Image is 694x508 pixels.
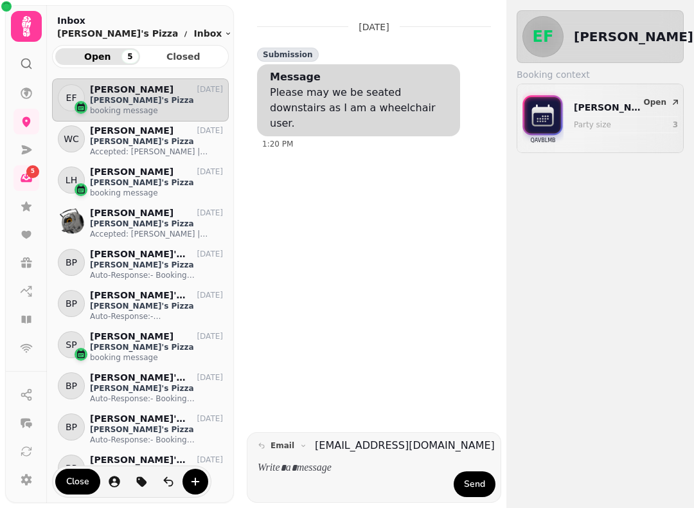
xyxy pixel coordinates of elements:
[193,27,232,40] button: Inbox
[57,14,232,27] h2: Inbox
[197,413,223,424] p: [DATE]
[66,421,77,433] span: BP
[197,455,223,465] p: [DATE]
[574,120,646,130] p: Party size
[90,301,223,311] p: [PERSON_NAME]'s Pizza
[90,105,223,116] p: booking message
[197,249,223,259] p: [DATE]
[315,438,495,453] a: [EMAIL_ADDRESS][DOMAIN_NAME]
[90,342,223,352] p: [PERSON_NAME]'s Pizza
[90,383,223,394] p: [PERSON_NAME]'s Pizza
[644,98,666,106] span: Open
[197,331,223,341] p: [DATE]
[90,208,173,219] p: [PERSON_NAME]
[197,167,223,177] p: [DATE]
[90,188,223,198] p: booking message
[90,435,223,445] p: Auto-Response:- Booking Confirmation
[673,120,678,130] p: 3
[66,477,89,486] span: Close
[90,352,223,363] p: booking message
[13,165,39,191] a: 5
[57,27,178,40] p: [PERSON_NAME]'s Pizza
[66,174,77,186] span: LH
[90,249,190,260] p: [PERSON_NAME]'s Pizza Bookings
[66,379,77,392] span: BP
[270,85,452,131] div: Please may we be seated downstairs as I am a wheelchair user.
[90,167,173,177] p: [PERSON_NAME]
[270,69,321,85] div: Message
[197,208,223,218] p: [DATE]
[533,29,554,44] span: EF
[90,394,223,404] p: Auto-Response:- Booking Cancelled
[182,469,208,494] button: create-convo
[31,167,35,176] span: 5
[90,372,190,383] p: [PERSON_NAME]'s Pizza Hello
[55,48,140,65] button: Open5
[90,311,223,322] p: Auto-Response:- [PERSON_NAME]'s Pizza: [DATE] - [DATE] (70% opt-in)
[90,229,223,239] p: Accepted: [PERSON_NAME] | Booking for [PERSON_NAME] @ [DATE] 11:00 - 12:30 (BST) ([EMAIL_ADDRESS]...
[464,480,485,489] span: Send
[90,219,223,229] p: [PERSON_NAME]'s Pizza
[66,462,77,475] span: BP
[90,84,173,95] p: [PERSON_NAME]
[90,136,223,147] p: [PERSON_NAME]'s Pizza
[574,28,693,46] h2: [PERSON_NAME]
[58,208,85,235] img: Cristina Rodriguez
[90,147,223,157] p: Accepted: [PERSON_NAME] | Booking for Will @ [DATE] 6pm - 7:30pm (BST) ([EMAIL_ADDRESS][DOMAIN_NA...
[639,95,686,110] button: Open
[121,50,138,64] div: 5
[253,438,312,453] button: email
[55,469,100,494] button: Close
[152,52,216,61] span: Closed
[530,134,555,147] p: QAVBLMB
[66,52,130,61] span: Open
[574,101,646,114] p: [PERSON_NAME]'s Pizza
[359,21,389,33] p: [DATE]
[64,132,79,145] span: WC
[454,471,495,497] button: Send
[90,95,223,105] p: [PERSON_NAME]'s Pizza
[197,84,223,95] p: [DATE]
[66,338,76,351] span: SP
[197,290,223,300] p: [DATE]
[522,89,564,145] img: bookings-icon
[522,89,678,147] div: bookings-iconQAVBLMB[PERSON_NAME]'s PizzaParty size3Open
[197,372,223,383] p: [DATE]
[66,297,77,310] span: BP
[156,469,181,494] button: is-read
[90,331,173,342] p: [PERSON_NAME]
[517,68,684,81] label: Booking context
[52,78,229,497] div: grid
[262,139,460,149] div: 1:20 PM
[129,469,154,494] button: tag-thread
[90,290,190,301] p: [PERSON_NAME]'s Pizza Bookings
[197,125,223,136] p: [DATE]
[66,256,77,269] span: BP
[90,270,223,280] p: Auto-Response:- Booking Confirmation
[90,424,223,435] p: [PERSON_NAME]'s Pizza
[141,48,226,65] button: Closed
[90,413,190,424] p: [PERSON_NAME]'s Pizza Hello
[90,260,223,270] p: [PERSON_NAME]'s Pizza
[90,177,223,188] p: [PERSON_NAME]'s Pizza
[257,48,319,62] div: Submission
[90,455,190,466] p: [PERSON_NAME]'s Pizza Hello
[90,125,173,136] p: [PERSON_NAME]
[66,91,77,104] span: EF
[57,27,232,40] nav: breadcrumb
